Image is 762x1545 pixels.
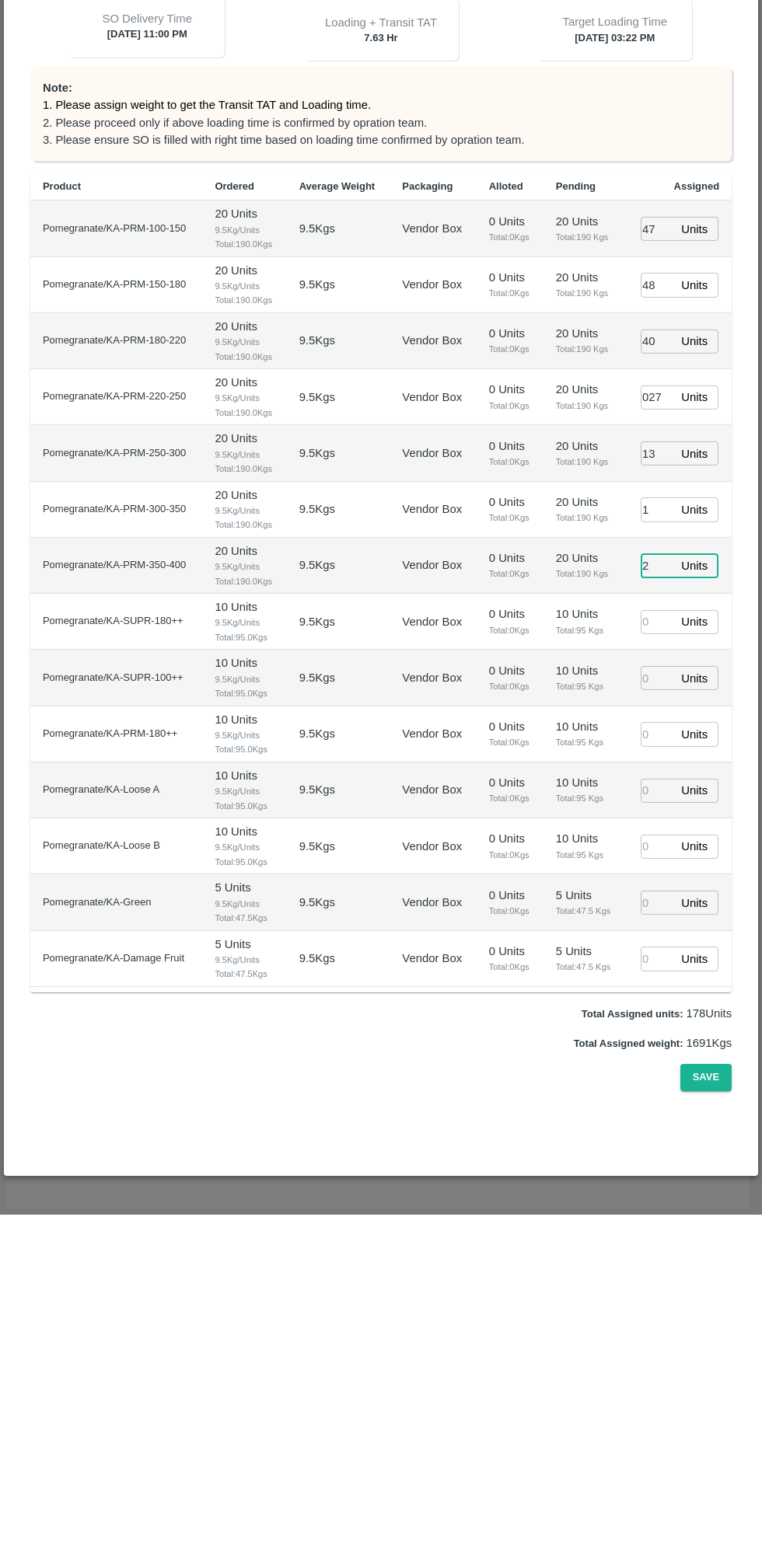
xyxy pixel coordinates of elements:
p: SO Delivery Time [103,340,192,357]
span: Total: 190 Kgs [556,841,613,855]
span: Total: 190 Kgs [556,560,613,574]
span: 9.5 Kg/Units [215,553,274,567]
p: Units [681,1168,708,1185]
p: 5 Units [556,1273,613,1290]
span: Total: 190.0 Kgs [215,905,274,919]
p: Units [681,1225,708,1242]
p: 9.5 Kgs [299,1111,335,1128]
b: Ordered [215,511,254,522]
span: Total: 0 Kgs [489,1121,531,1135]
button: Save [680,1394,732,1421]
input: 0 [641,828,675,852]
span: Total: 95.0 Kgs [215,1185,274,1199]
p: 20 Units [215,704,274,721]
p: 20 Units [215,817,274,834]
p: 0 Units [489,768,531,785]
p: Units [681,551,708,568]
img: Delivery [138,309,157,320]
p: 0 Units [489,992,531,1010]
td: Pomegranate/KA-PRM-180-220 [30,643,203,699]
p: 9.5 Kgs [299,943,335,961]
label: Loading cutoff Time [41,230,122,242]
p: Units [681,607,708,624]
p: 20 Units [215,873,274,890]
span: Total: 0 Kgs [489,897,531,911]
input: 0 [641,547,675,571]
td: Pomegranate/KA-Loose A [30,1093,203,1149]
p: 20 Units [556,655,613,672]
span: Purchase Order [145,160,226,177]
p: Units [681,1112,708,1129]
p: Vendor Box [402,606,462,623]
p: Loading + Transit TAT [325,344,437,361]
p: Units [681,663,708,680]
span: Total: 0 Kgs [489,616,531,630]
span: 9.5 Kg/Units [215,890,274,904]
p: Vendor Box [402,943,462,961]
p: 3. Please ensure SO is filled with right time based on loading time confirmed by opration team. [43,462,719,479]
input: 0 [641,1277,675,1301]
p: 0 Units [489,1048,531,1065]
td: Pomegranate/KA-PRM-250-300 [30,755,203,811]
input: 0 [641,884,675,909]
p: 5 Units [215,1209,274,1226]
span: Total: 190.0 Kgs [215,848,274,862]
button: Open [694,200,714,220]
span: Total: 95.0 Kgs [215,1017,274,1031]
p: 0 Units [489,936,531,953]
p: 0 Units [489,1104,531,1121]
span: Total: 47.5 Kgs [556,1290,613,1304]
p: 20 Units [556,880,613,897]
p: 9.5 Kgs [299,662,335,679]
p: 0 Units [489,599,531,616]
label: PO [41,188,59,201]
td: Pomegranate/KA-PRM-220-250 [30,699,203,755]
span: Total: 190.0 Kgs [215,567,274,581]
p: 9.5 Kgs [299,831,335,848]
p: 20 Units [556,768,613,785]
p: Units [681,776,708,793]
p: 5 Units [556,1217,613,1234]
p: 10 Units [215,985,274,1002]
p: 0 Units [489,1160,531,1177]
span: Total: 190.0 Kgs [215,623,274,637]
p: 10 Units [556,936,613,953]
input: 0 [641,940,675,964]
b: Average Weight [299,511,376,522]
p: 0 Units [489,543,531,560]
p: Units [681,832,708,849]
input: 0 [641,1109,675,1133]
p: Vendor Box [402,999,462,1017]
span: 9.5 Kg/Units [215,946,274,960]
input: 0 [641,660,675,684]
p: 9.5 Kgs [299,1055,335,1072]
span: 9.5 Kg/Units [215,834,274,848]
p: Units [681,719,708,736]
p: Vendor Box [402,1111,462,1128]
span: Total: 47.5 Kgs [215,1297,274,1311]
span: Total: 0 Kgs [489,841,531,855]
span: Total: 95.0 Kgs [215,1129,274,1143]
p: 0 Units [489,711,531,728]
td: Pomegranate/KA-PRM-150-180 [30,588,203,643]
span: Total: 0 Kgs [489,560,531,574]
p: Units [681,1056,708,1073]
p: 9.5 Kgs [299,606,335,623]
p: 20 Units [215,648,274,665]
div: [DATE] 03:22 PM [537,329,692,391]
p: Vendor Box [402,1055,462,1072]
p: 10 Units [215,929,274,946]
p: 20 Units [556,543,613,560]
input: 0 [641,1052,675,1076]
td: Pomegranate/KA-PRM-100-150 [30,531,203,587]
label: Total Assigned weight: [574,1368,683,1379]
p: 1691 Kgs [574,1365,732,1382]
p: Vendor Box [402,719,462,736]
td: Pomegranate/KA-PRM-180++ [30,1037,203,1093]
p: 9.5 Kgs [299,1168,335,1185]
span: 9.5 Kg/Units [215,1058,274,1072]
p: 9.5 Kgs [299,999,335,1017]
span: Total: 190 Kgs [556,897,613,911]
input: Select PO [35,200,669,220]
span: Total: 95 Kgs [556,1178,613,1192]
